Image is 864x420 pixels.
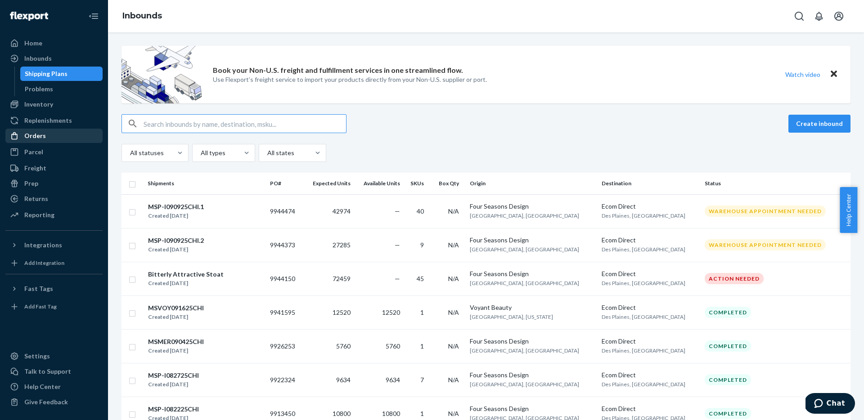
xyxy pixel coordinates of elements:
div: Completed [705,340,751,352]
div: Ecom Direct [602,236,697,245]
span: 5760 [386,342,400,350]
a: Replenishments [5,113,103,128]
span: Des Plaines, [GEOGRAPHIC_DATA] [602,212,685,219]
iframe: Opens a widget where you can chat to one of our agents [805,393,855,416]
th: Shipments [144,173,266,194]
div: Home [24,39,42,48]
div: Completed [705,374,751,385]
input: All statuses [129,148,130,157]
span: Des Plaines, [GEOGRAPHIC_DATA] [602,347,685,354]
span: [GEOGRAPHIC_DATA], [US_STATE] [470,313,553,320]
div: Created [DATE] [148,211,204,220]
div: MSVOY091625CHI [148,304,204,313]
span: N/A [448,308,459,316]
div: Bitterly Attractive Stoat [148,270,224,279]
td: 9922324 [266,363,303,397]
th: Origin [466,173,598,194]
div: Prep [24,179,38,188]
div: Settings [24,352,50,361]
div: Help Center [24,382,61,391]
span: 45 [417,275,424,282]
button: Talk to Support [5,364,103,379]
span: N/A [448,241,459,249]
div: Ecom Direct [602,337,697,346]
div: Created [DATE] [148,380,199,389]
span: 1 [420,308,424,316]
a: Inbounds [122,11,162,21]
div: Integrations [24,241,62,250]
a: Returns [5,192,103,206]
p: Book your Non-U.S. freight and fulfillment services in one streamlined flow. [213,65,463,76]
span: N/A [448,376,459,384]
span: 10800 [333,410,351,417]
div: Four Seasons Design [470,337,594,346]
a: Reporting [5,208,103,222]
div: Inbounds [24,54,52,63]
a: Inbounds [5,51,103,66]
ol: breadcrumbs [115,3,169,29]
div: Four Seasons Design [470,371,594,380]
a: Prep [5,176,103,191]
div: Completed [705,307,751,318]
p: Use Flexport’s freight service to import your products directly from your Non-U.S. supplier or port. [213,75,487,84]
button: Create inbound [788,115,850,133]
span: Des Plaines, [GEOGRAPHIC_DATA] [602,313,685,320]
span: [GEOGRAPHIC_DATA], [GEOGRAPHIC_DATA] [470,280,579,286]
span: — [395,241,400,249]
div: Shipping Plans [25,69,67,78]
button: Watch video [779,68,826,81]
div: Give Feedback [24,398,68,407]
button: Help Center [840,187,857,233]
input: Search inbounds by name, destination, msku... [144,115,346,133]
div: Ecom Direct [602,371,697,380]
a: Orders [5,129,103,143]
div: MSMER090425CHI [148,337,204,346]
img: Flexport logo [10,12,48,21]
div: Created [DATE] [148,313,204,322]
span: N/A [448,410,459,417]
div: Ecom Direct [602,202,697,211]
div: Ecom Direct [602,303,697,312]
button: Integrations [5,238,103,252]
span: 5760 [336,342,351,350]
div: Four Seasons Design [470,236,594,245]
div: MSP-I082725CHI [148,371,199,380]
th: SKUs [404,173,431,194]
div: Ecom Direct [602,404,697,413]
span: 10800 [382,410,400,417]
button: Close Navigation [85,7,103,25]
a: Help Center [5,380,103,394]
a: Add Fast Tag [5,299,103,314]
span: N/A [448,342,459,350]
span: 72459 [333,275,351,282]
button: Open Search Box [790,7,808,25]
td: 9944150 [266,262,303,295]
div: Parcel [24,147,43,156]
div: Inventory [24,100,53,109]
div: Ecom Direct [602,269,697,278]
a: Parcel [5,145,103,159]
div: Replenishments [24,116,72,125]
div: Reporting [24,210,54,219]
span: 12520 [382,308,400,316]
th: Status [701,173,850,194]
span: 1 [420,342,424,350]
div: Freight [24,164,46,173]
div: Four Seasons Design [470,269,594,278]
span: 12520 [333,308,351,316]
span: [GEOGRAPHIC_DATA], [GEOGRAPHIC_DATA] [470,347,579,354]
a: Freight [5,161,103,175]
span: Des Plaines, [GEOGRAPHIC_DATA] [602,280,685,286]
td: 9944474 [266,194,303,228]
div: Completed [705,408,751,419]
span: — [395,275,400,282]
th: Destination [598,173,701,194]
a: Problems [20,82,103,96]
span: 9634 [336,376,351,384]
div: Returns [24,194,48,203]
span: Des Plaines, [GEOGRAPHIC_DATA] [602,381,685,388]
span: 9634 [386,376,400,384]
input: All types [200,148,201,157]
